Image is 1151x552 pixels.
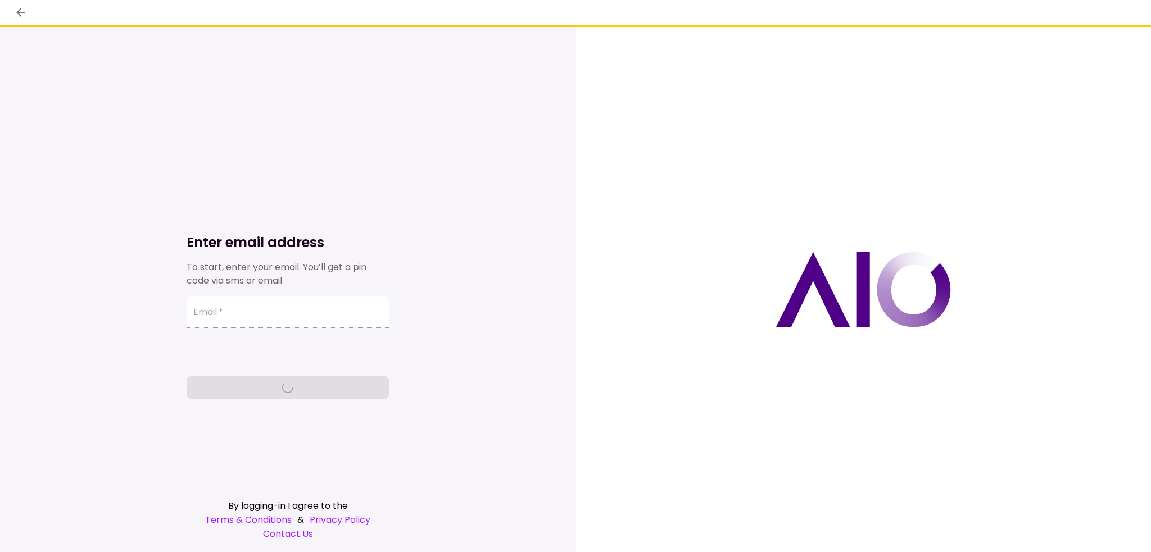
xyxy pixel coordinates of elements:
[187,234,389,252] h1: Enter email address
[187,499,389,513] div: By logging-in I agree to the
[187,513,389,527] div: &
[205,513,292,527] a: Terms & Conditions
[776,252,951,327] img: AIO logo
[187,527,389,541] a: Contact Us
[310,513,370,527] a: Privacy Policy
[11,3,30,22] button: back
[187,261,389,288] div: To start, enter your email. You’ll get a pin code via sms or email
